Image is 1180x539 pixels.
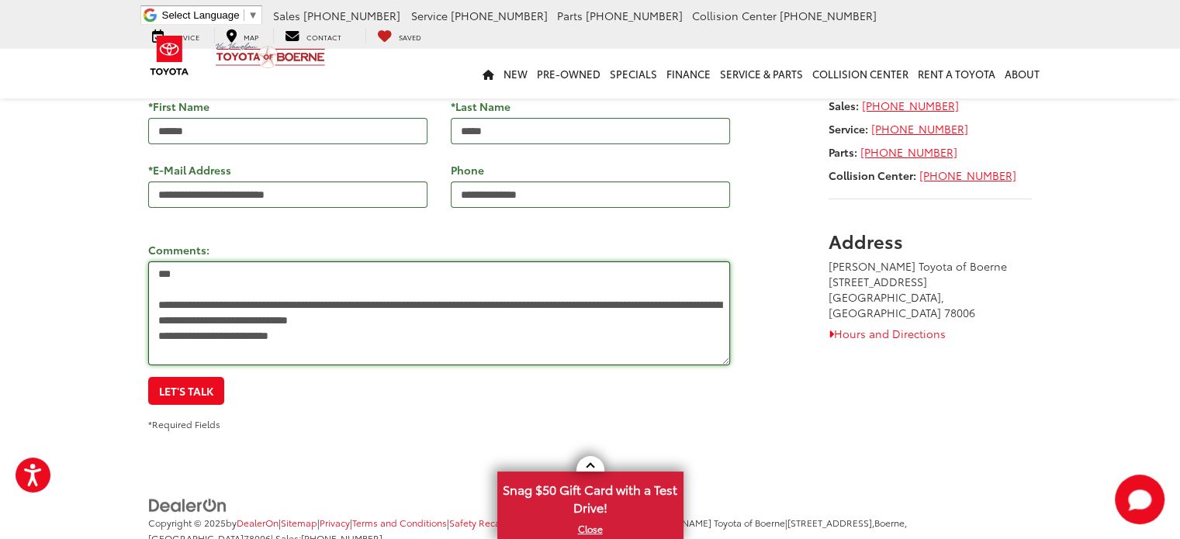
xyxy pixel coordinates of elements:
small: *Required Fields [148,417,220,430]
a: Specials [605,49,662,98]
a: My Saved Vehicles [365,28,433,43]
img: DealerOn [148,497,227,514]
strong: Collision Center: [829,168,916,183]
span: | [PERSON_NAME] Toyota of Boerne [633,516,785,529]
span: Sales [273,8,300,23]
button: Let's Talk [148,377,224,405]
a: Service & Parts: Opens in a new tab [715,49,808,98]
label: *First Name [148,98,209,114]
address: [PERSON_NAME] Toyota of Boerne [STREET_ADDRESS] [GEOGRAPHIC_DATA], [GEOGRAPHIC_DATA] 78006 [829,258,1033,320]
span: Saved [399,32,421,42]
span: [PHONE_NUMBER] [303,8,400,23]
span: | [317,516,350,529]
span: | [447,516,605,529]
a: Rent a Toyota [913,49,1000,98]
span: [PHONE_NUMBER] [451,8,548,23]
span: [PHONE_NUMBER] [780,8,877,23]
span: by [226,516,279,529]
a: DealerOn Home Page [237,516,279,529]
a: Sitemap [281,516,317,529]
a: About [1000,49,1044,98]
strong: Parts: [829,144,857,160]
a: DealerOn [148,496,227,512]
a: Privacy [320,516,350,529]
strong: Sales: [829,98,859,113]
label: Comments: [148,242,209,257]
a: Select Language​ [162,9,258,21]
a: Finance [662,49,715,98]
a: [PHONE_NUMBER] [871,121,968,136]
span: | [350,516,447,529]
label: *Last Name [451,98,510,114]
span: Copyright © 2025 [148,516,226,529]
a: [PHONE_NUMBER] [862,98,959,113]
span: Select Language [162,9,240,21]
img: Toyota [140,30,199,81]
span: [STREET_ADDRESS], [787,516,874,529]
span: [PHONE_NUMBER] [586,8,683,23]
a: Hours and Directions [829,326,946,341]
span: Parts [557,8,583,23]
span: Snag $50 Gift Card with a Test Drive! [499,473,682,520]
span: Service [411,8,448,23]
label: Phone [451,162,484,178]
a: Collision Center [808,49,913,98]
a: Terms and Conditions [352,516,447,529]
a: Home [478,49,499,98]
span: Collision Center [692,8,777,23]
strong: Service: [829,121,868,136]
a: New [499,49,532,98]
span: Boerne, [874,516,907,529]
a: Service [140,28,211,43]
a: [PHONE_NUMBER] [919,168,1016,183]
button: Toggle Chat Window [1115,475,1164,524]
a: Contact [273,28,353,43]
span: ▼ [248,9,258,21]
a: Map [214,28,270,43]
a: Safety Recalls & Service Campaigns, Opens in a new tab [449,516,605,529]
label: *E-Mail Address [148,162,231,178]
span: | [279,516,317,529]
img: Vic Vaughan Toyota of Boerne [215,42,326,69]
h3: Address [829,230,1033,250]
a: [PHONE_NUMBER] [860,144,957,160]
a: Pre-Owned [532,49,605,98]
svg: Start Chat [1115,475,1164,524]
